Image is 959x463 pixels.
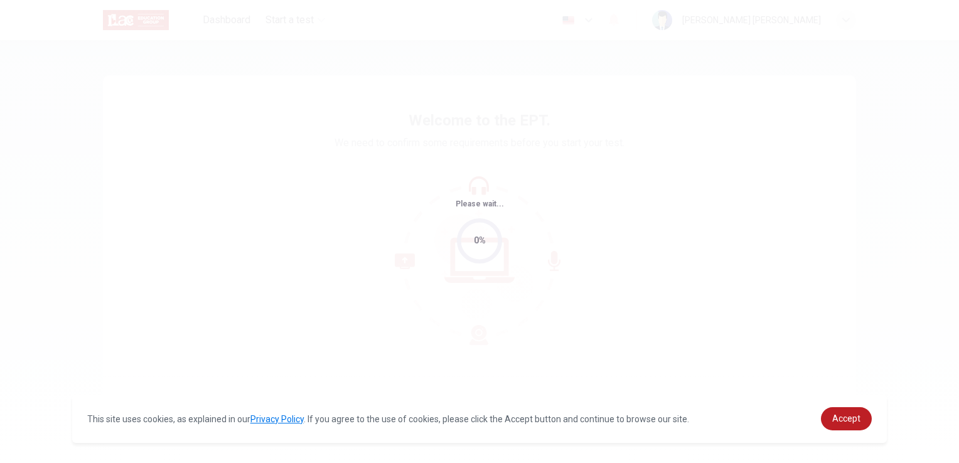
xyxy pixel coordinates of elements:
[474,233,486,248] div: 0%
[832,413,860,423] span: Accept
[72,395,887,443] div: cookieconsent
[87,414,689,424] span: This site uses cookies, as explained in our . If you agree to the use of cookies, please click th...
[456,200,504,208] span: Please wait...
[821,407,872,430] a: dismiss cookie message
[250,414,304,424] a: Privacy Policy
